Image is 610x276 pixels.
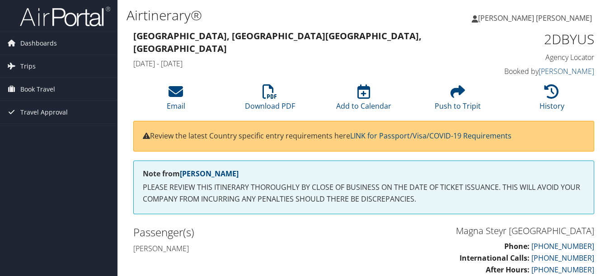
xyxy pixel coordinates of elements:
[531,253,594,263] a: [PHONE_NUMBER]
[180,169,239,179] a: [PERSON_NAME]
[350,131,511,141] a: LINK for Passport/Visa/COVID-19 Requirements
[143,169,239,179] strong: Note from
[20,101,68,124] span: Travel Approval
[460,253,530,263] strong: International Calls:
[167,89,185,111] a: Email
[540,89,564,111] a: History
[245,89,295,111] a: Download PDF
[133,225,357,240] h2: Passenger(s)
[20,55,36,78] span: Trips
[20,78,55,101] span: Book Travel
[486,265,530,275] strong: After Hours:
[133,59,476,69] h4: [DATE] - [DATE]
[478,13,592,23] span: [PERSON_NAME] [PERSON_NAME]
[143,182,585,205] p: PLEASE REVIEW THIS ITINERARY THOROUGHLY BY CLOSE OF BUSINESS ON THE DATE OF TICKET ISSUANCE. THIS...
[371,225,594,237] h3: Magna Steyr [GEOGRAPHIC_DATA]
[531,265,594,275] a: [PHONE_NUMBER]
[20,6,110,27] img: airportal-logo.png
[539,66,594,76] a: [PERSON_NAME]
[435,89,481,111] a: Push to Tripit
[20,32,57,55] span: Dashboards
[531,241,594,251] a: [PHONE_NUMBER]
[127,6,443,25] h1: Airtinerary®
[489,30,595,49] h1: 2DBYUS
[472,5,601,32] a: [PERSON_NAME] [PERSON_NAME]
[489,66,595,76] h4: Booked by
[133,30,422,55] strong: [GEOGRAPHIC_DATA], [GEOGRAPHIC_DATA] [GEOGRAPHIC_DATA], [GEOGRAPHIC_DATA]
[489,52,595,62] h4: Agency Locator
[336,89,391,111] a: Add to Calendar
[504,241,530,251] strong: Phone:
[133,244,357,253] h4: [PERSON_NAME]
[143,130,585,142] p: Review the latest Country specific entry requirements here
